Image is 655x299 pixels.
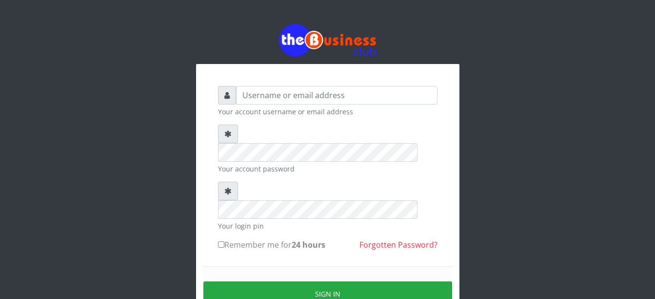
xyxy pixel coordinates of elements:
[218,241,224,248] input: Remember me for24 hours
[218,221,437,231] small: Your login pin
[359,239,437,250] a: Forgotten Password?
[292,239,325,250] b: 24 hours
[218,164,437,174] small: Your account password
[218,107,437,117] small: Your account username or email address
[218,239,325,251] label: Remember me for
[236,86,437,105] input: Username or email address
